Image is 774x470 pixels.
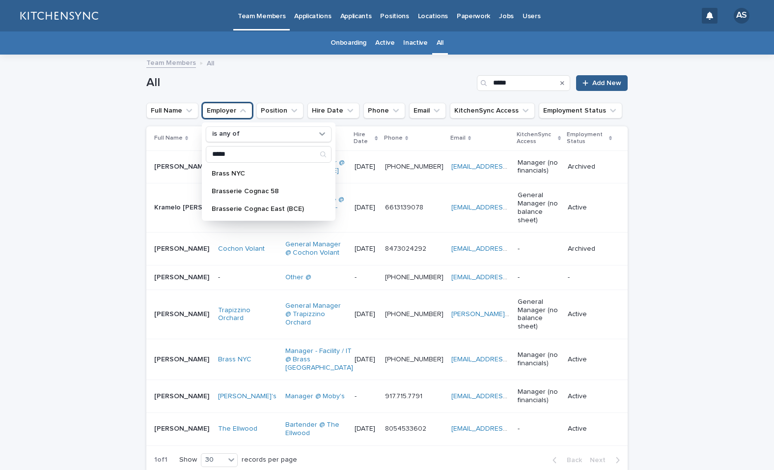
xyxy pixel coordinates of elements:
p: [PERSON_NAME] [154,353,211,364]
a: 8054533602 [385,425,426,432]
p: - [518,273,560,282]
p: [DATE] [355,355,377,364]
p: Active [568,425,612,433]
p: [PERSON_NAME] [154,308,211,319]
a: Active [375,31,394,55]
p: Manager (no financials) [518,388,560,405]
p: Archived [568,245,612,253]
a: Team Members [146,57,196,68]
div: Search [206,146,332,163]
p: Email [450,133,466,144]
p: Manager (no financials) [518,159,560,176]
a: Other @ [285,273,311,282]
a: [PHONE_NUMBER] [385,311,443,318]
a: Manager @ Moby's [285,392,345,401]
a: [EMAIL_ADDRESS][DOMAIN_NAME] [451,425,562,432]
button: Position [256,103,304,118]
tr: [PERSON_NAME][PERSON_NAME] [PERSON_NAME] Lead Sommelier @ [PERSON_NAME] [DATE][PHONE_NUMBER] [EMA... [146,150,628,183]
button: Hire Date [307,103,359,118]
p: Hire Date [354,129,373,147]
a: 917.715.7791 [385,393,422,400]
a: Trapizzino Orchard [218,306,277,323]
span: Add New [592,80,621,87]
a: General Manager @ Cochon Volant [285,240,347,257]
p: Show [179,456,197,464]
a: [PHONE_NUMBER] [385,356,443,363]
input: Search [477,75,570,91]
button: Employment Status [539,103,622,118]
p: General Manager (no balance sheet) [518,191,560,224]
a: Brass NYC [218,355,251,364]
a: [PHONE_NUMBER] [385,163,443,170]
button: Phone [363,103,405,118]
a: [EMAIL_ADDRESS][DOMAIN_NAME] [451,393,562,400]
tr: [PERSON_NAME][PERSON_NAME] The Ellwood Bartender @ The Ellwood [DATE]8054533602 [EMAIL_ADDRESS][D... [146,412,628,445]
a: 8473024292 [385,245,426,252]
div: AS [734,8,749,24]
p: - [568,273,612,282]
p: Active [568,204,612,212]
tr: [PERSON_NAME][PERSON_NAME] -Other @ -[PHONE_NUMBER] [EMAIL_ADDRESS][DOMAIN_NAME] -- [146,265,628,290]
a: [PERSON_NAME]'s [218,392,276,401]
a: [EMAIL_ADDRESS][DOMAIN_NAME] [451,163,562,170]
p: Active [568,392,612,401]
p: All [207,57,214,68]
a: General Manager @ Trapizzino Orchard [285,302,347,326]
tr: [PERSON_NAME][PERSON_NAME] Cochon Volant General Manager @ Cochon Volant [DATE]8473024292 [EMAIL_... [146,233,628,265]
p: [PERSON_NAME] [154,390,211,401]
a: Inactive [403,31,428,55]
input: Search [206,147,331,162]
tr: [PERSON_NAME][PERSON_NAME] [PERSON_NAME]'s Manager @ Moby's -917.715.7791 [EMAIL_ADDRESS][DOMAIN_... [146,380,628,413]
tr: [PERSON_NAME][PERSON_NAME] Brass NYC Manager - Facility / IT @ Brass [GEOGRAPHIC_DATA] [DATE][PHO... [146,339,628,380]
a: Bartender @ The Ellwood [285,421,347,438]
button: KitchenSync Access [450,103,535,118]
p: [PERSON_NAME] [154,271,211,282]
p: - [518,425,560,433]
p: Active [568,355,612,364]
a: [EMAIL_ADDRESS][DOMAIN_NAME] [451,204,562,211]
img: lGNCzQTxQVKGkIr0XjOy [20,6,98,26]
tr: [PERSON_NAME][PERSON_NAME] Trapizzino Orchard General Manager @ Trapizzino Orchard [DATE][PHONE_N... [146,290,628,339]
a: Cochon Volant [218,245,265,253]
a: [PERSON_NAME][EMAIL_ADDRESS][DOMAIN_NAME] [451,311,616,318]
p: KitchenSync Access [517,129,555,147]
span: Next [590,457,611,464]
p: Active [568,310,612,319]
p: records per page [242,456,297,464]
button: Next [586,456,628,465]
p: Full Name [154,133,183,144]
p: [DATE] [355,204,377,212]
a: [EMAIL_ADDRESS][DOMAIN_NAME] [451,245,562,252]
p: General Manager (no balance sheet) [518,298,560,331]
span: Back [561,457,582,464]
button: Email [409,103,446,118]
p: [PERSON_NAME] [154,423,211,433]
a: [EMAIL_ADDRESS][DOMAIN_NAME] [451,356,562,363]
a: [PHONE_NUMBER] [385,274,443,281]
p: [DATE] [355,310,377,319]
a: Onboarding [331,31,366,55]
p: Jonas Bittencourt [154,161,211,171]
a: Add New [576,75,628,91]
p: Archived [568,163,612,171]
a: The Ellwood [218,425,257,433]
p: - [355,392,377,401]
tr: Kramelo [PERSON_NAME]Kramelo [PERSON_NAME] Osteria La Buca- Melrose Chef de Cuisine @ Osteria La ... [146,183,628,233]
p: is any of [212,130,240,138]
h1: All [146,76,473,90]
p: Employment Status [567,129,607,147]
p: [DATE] [355,425,377,433]
p: - [518,245,560,253]
button: Employer [202,103,252,118]
a: 6613139078 [385,204,423,211]
p: Brasserie Cognac East (BCE) [212,206,316,212]
a: Manager - Facility / IT @ Brass [GEOGRAPHIC_DATA] [285,347,353,372]
p: - [355,273,377,282]
button: Back [545,456,586,465]
a: All [437,31,443,55]
button: Full Name [146,103,198,118]
p: Brasserie Cognac 58 [212,188,316,195]
p: Kramelo Curameng [154,202,212,212]
p: - [218,273,277,282]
